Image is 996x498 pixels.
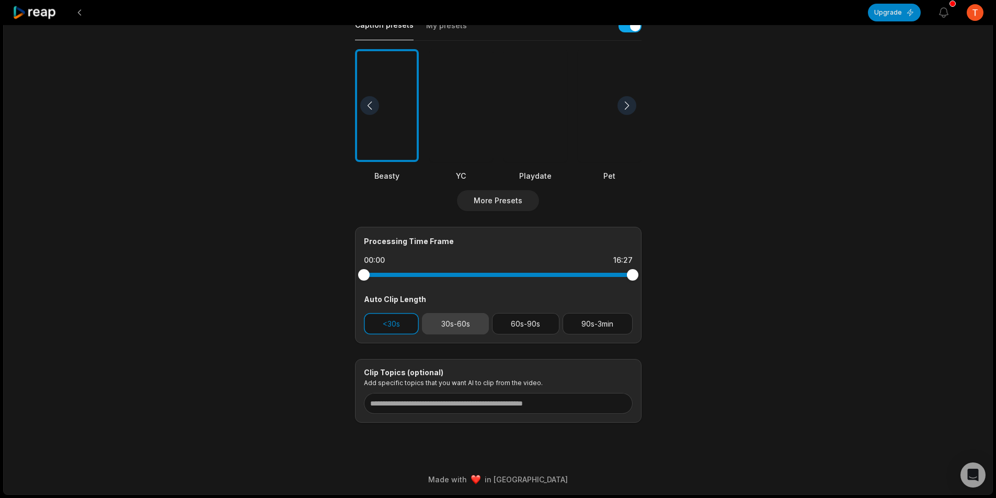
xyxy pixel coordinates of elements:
[457,190,539,211] button: More Presets
[364,368,633,377] div: Clip Topics (optional)
[426,20,467,40] button: My presets
[364,255,385,265] div: 00:00
[503,170,567,181] div: Playdate
[422,313,489,334] button: 30s-60s
[492,313,559,334] button: 60s-90s
[563,313,633,334] button: 90s-3min
[364,379,633,387] p: Add specific topics that you want AI to clip from the video.
[355,170,419,181] div: Beasty
[13,474,983,485] div: Made with in [GEOGRAPHIC_DATA]
[960,462,986,488] div: Open Intercom Messenger
[868,4,921,21] button: Upgrade
[355,20,414,40] button: Caption presets
[364,313,419,334] button: <30s
[364,236,633,247] div: Processing Time Frame
[471,475,480,484] img: heart emoji
[429,170,493,181] div: YC
[578,170,642,181] div: Pet
[364,294,633,305] div: Auto Clip Length
[613,255,633,265] div: 16:27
